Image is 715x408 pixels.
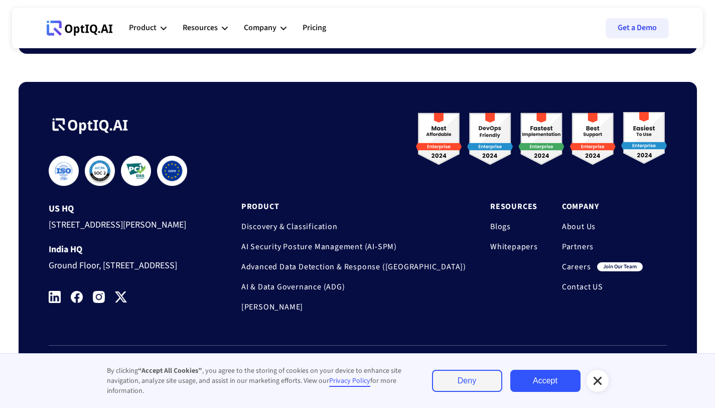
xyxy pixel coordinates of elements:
div: India HQ [49,245,203,255]
div: By clicking , you agree to the storing of cookies on your device to enhance site navigation, anal... [107,366,412,396]
a: Privacy Policy [329,376,370,387]
a: Whitepapers [490,242,538,252]
div: join our team [597,262,643,271]
a: Careers [562,262,591,272]
a: Get a Demo [606,18,669,38]
a: Resources [490,201,538,212]
strong: “Accept All Cookies” [138,366,202,376]
div: US HQ [49,204,203,214]
div: Product [129,13,167,43]
a: [PERSON_NAME] [241,302,466,312]
div: Company [244,13,287,43]
div: Resources [183,13,228,43]
a: Blogs [490,222,538,232]
a: AI Security Posture Management (AI-SPM) [241,242,466,252]
div: Company [244,21,276,35]
a: About Us [562,222,643,232]
a: Company [562,201,643,212]
div: [STREET_ADDRESS][PERSON_NAME] [49,214,203,233]
a: Pricing [303,13,326,43]
a: AI & Data Governance (ADG) [241,282,466,292]
a: Deny [432,370,502,392]
a: Webflow Homepage [47,13,113,43]
a: Product [241,201,466,212]
a: Discovery & Classification [241,222,466,232]
a: Accept [510,370,581,392]
div: Product [129,21,157,35]
div: Resources [183,21,218,35]
div: Ground Floor, [STREET_ADDRESS] [49,255,203,273]
a: Advanced Data Detection & Response ([GEOGRAPHIC_DATA]) [241,262,466,272]
a: Contact US [562,282,643,292]
a: Partners [562,242,643,252]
